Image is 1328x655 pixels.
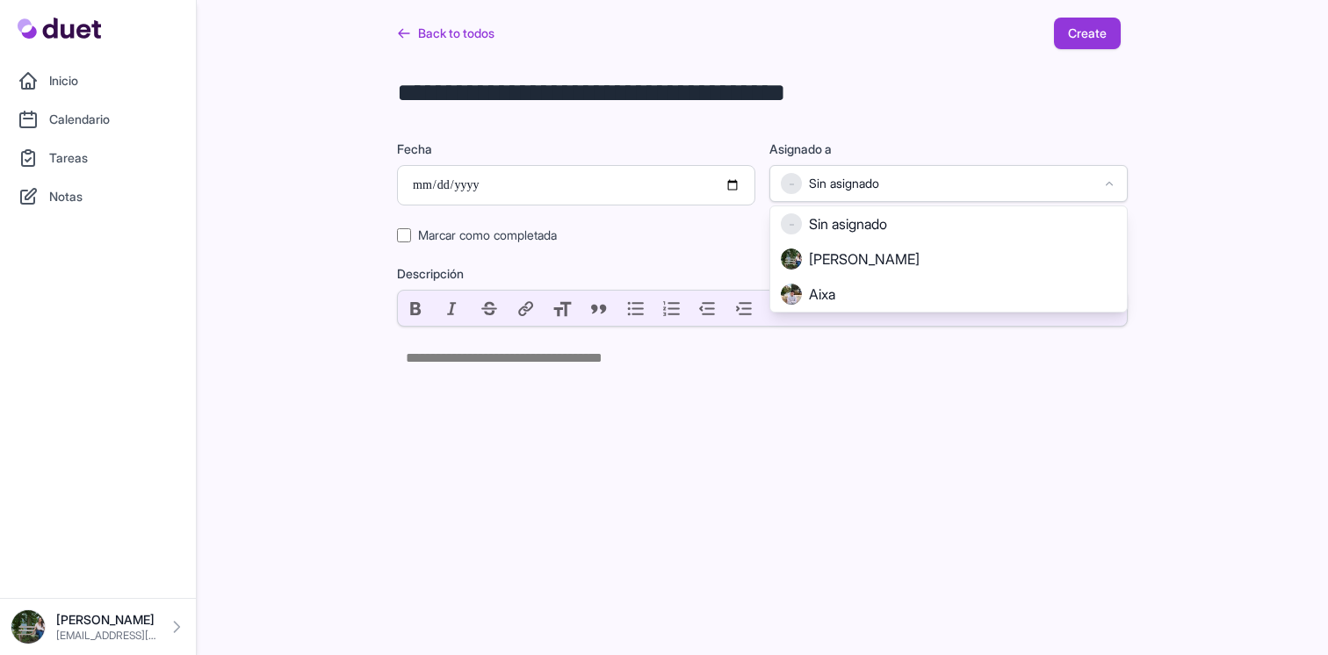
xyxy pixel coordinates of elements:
[781,284,802,305] img: IMG_0278.jpeg
[418,227,557,244] label: Marcar como completada
[11,609,46,644] img: DSC08576_Original.jpeg
[809,284,835,305] span: Aixa
[769,140,1128,158] label: Asignado a
[653,291,690,326] button: Numbers
[397,140,755,158] label: Fecha
[690,291,727,326] button: Decrease Level
[56,629,157,643] p: [EMAIL_ADDRESS][DOMAIN_NAME]
[726,291,763,326] button: Increase Level
[435,291,472,326] button: Italic
[11,179,185,214] a: Notas
[11,609,185,644] a: [PERSON_NAME] [EMAIL_ADDRESS][DOMAIN_NAME]
[781,248,802,270] img: DSC08576_Original.jpeg
[809,213,887,234] span: Sin asignado
[11,102,185,137] a: Calendario
[790,177,794,190] span: –
[397,265,1128,283] label: Descripción
[397,18,494,49] a: Back to todos
[56,611,157,629] p: [PERSON_NAME]
[617,291,654,326] button: Bullets
[809,175,879,192] span: Sin asignado
[471,291,508,326] button: Strikethrough
[508,291,545,326] button: Link
[1054,18,1121,49] button: Create
[581,291,617,326] button: Quote
[398,291,435,326] button: Bold
[544,291,581,326] button: Heading
[809,248,920,270] span: [PERSON_NAME]
[790,218,794,231] span: –
[769,165,1128,202] button: – Sin asignado
[11,63,185,98] a: Inicio
[11,140,185,176] a: Tareas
